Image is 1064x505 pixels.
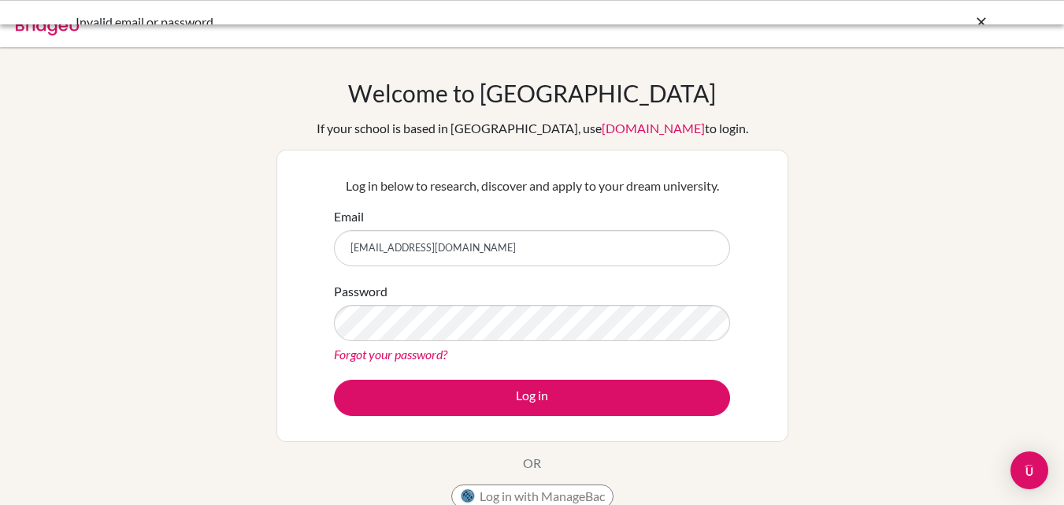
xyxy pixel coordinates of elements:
[76,13,753,32] div: Invalid email or password.
[334,347,447,362] a: Forgot your password?
[348,79,716,107] h1: Welcome to [GEOGRAPHIC_DATA]
[334,207,364,226] label: Email
[334,176,730,195] p: Log in below to research, discover and apply to your dream university.
[317,119,748,138] div: If your school is based in [GEOGRAPHIC_DATA], use to login.
[1010,451,1048,489] div: Open Intercom Messenger
[334,380,730,416] button: Log in
[334,282,387,301] label: Password
[523,454,541,473] p: OR
[602,121,705,136] a: [DOMAIN_NAME]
